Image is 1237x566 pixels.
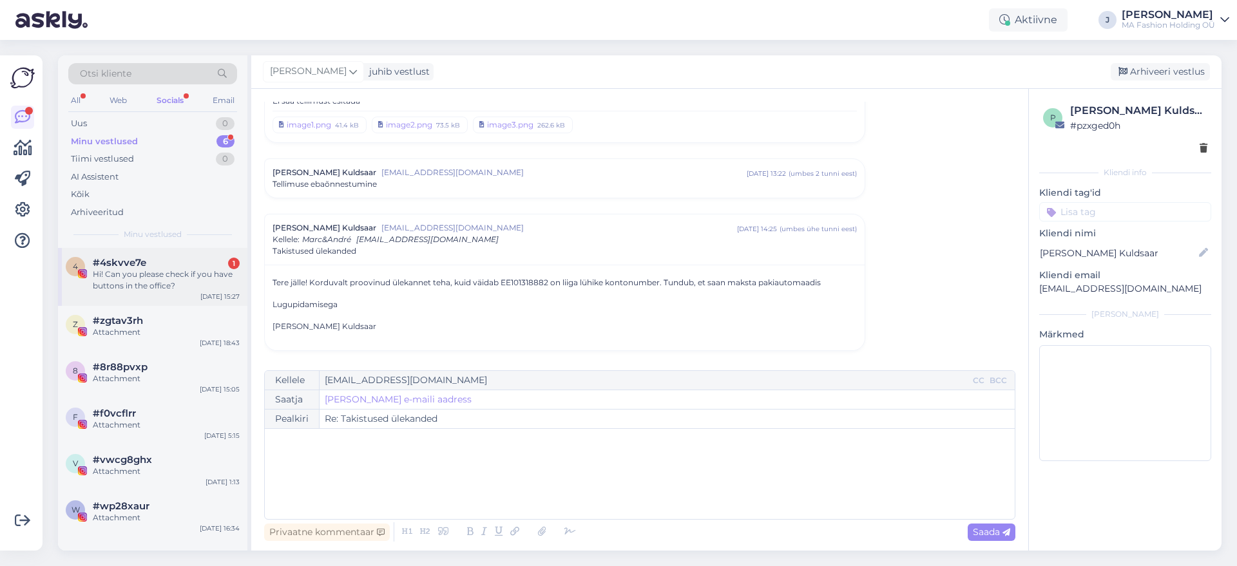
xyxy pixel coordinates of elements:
div: Aktiivne [989,8,1068,32]
div: 6 [216,135,235,148]
div: AI Assistent [71,171,119,184]
p: Kliendi tag'id [1039,186,1211,200]
div: BCC [987,375,1010,386]
div: Attachment [93,373,240,384]
div: [DATE] 13:22 [747,169,786,178]
input: Write subject here... [320,410,1015,428]
div: juhib vestlust [364,65,430,79]
div: [PERSON_NAME] Kuldsaar [1070,103,1207,118]
div: [DATE] 1:13 [206,477,240,487]
span: [EMAIL_ADDRESS][DOMAIN_NAME] [381,167,747,178]
div: ( umbes ühe tunni eest ) [780,224,857,234]
div: Kõik [71,188,90,201]
div: [DATE] 14:25 [737,224,777,234]
div: Pealkiri [265,410,320,428]
div: 1 [228,258,240,269]
span: #4skvve7e [93,257,146,269]
div: 262.6 kB [536,119,566,131]
p: Lugupidamisega [273,299,857,310]
div: Minu vestlused [71,135,138,148]
div: Privaatne kommentaar [264,524,390,541]
div: 0 [216,153,235,165]
span: Takistused ülekanded [273,245,356,257]
span: Otsi kliente [80,67,131,80]
span: z [73,319,78,329]
span: [EMAIL_ADDRESS][DOMAIN_NAME] [356,234,499,244]
span: f [73,412,78,422]
div: # pzxged0h [1070,118,1207,133]
span: p [1050,113,1056,122]
div: 73.5 kB [435,119,461,131]
span: #f0vcflrr [93,408,136,419]
div: [DATE] 15:27 [200,292,240,301]
p: Märkmed [1039,328,1211,341]
span: #8r88pvxp [93,361,148,373]
div: Kellele [265,371,320,390]
div: All [68,92,83,109]
div: 0 [216,117,235,130]
span: Tellimuse ebaõnnestumine [273,178,377,190]
div: image3.png [487,119,533,131]
div: CC [970,375,987,386]
span: [PERSON_NAME] [270,64,347,79]
div: ( umbes 2 tunni eest ) [789,169,857,178]
div: Web [107,92,129,109]
span: #wp28xaur [93,500,149,512]
div: [DATE] 15:05 [200,384,240,394]
p: Kliendi nimi [1039,227,1211,240]
div: Email [210,92,237,109]
p: Kliendi email [1039,269,1211,282]
span: Minu vestlused [124,229,182,240]
input: Lisa nimi [1040,246,1196,260]
div: [DATE] 18:43 [200,338,240,348]
input: Lisa tag [1039,202,1211,222]
img: Askly Logo [10,66,35,90]
p: [PERSON_NAME] Kuldsaar [273,321,857,332]
div: Attachment [93,326,240,338]
span: 8 [73,366,78,375]
div: Attachment [93,419,240,431]
span: 4 [73,261,78,271]
div: Uus [71,117,87,130]
div: image2.png [386,119,432,131]
div: J [1098,11,1117,29]
div: Socials [154,92,186,109]
span: Marc&André [302,234,351,244]
span: [PERSON_NAME] Kuldsaar [273,167,376,178]
div: Attachment [93,512,240,524]
span: Saada [973,526,1010,538]
a: [PERSON_NAME] e-maili aadress [325,393,472,406]
input: Recepient... [320,371,970,390]
div: Tiimi vestlused [71,153,134,165]
span: Kellele : [273,234,300,244]
div: Hi! Can you please check if you have buttons in the office? [93,269,240,292]
p: [EMAIL_ADDRESS][DOMAIN_NAME] [1039,282,1211,296]
div: Kliendi info [1039,167,1211,178]
div: [DATE] 16:34 [200,524,240,533]
span: [PERSON_NAME] Kuldsaar [273,222,376,234]
span: #vwcg8ghx [93,454,152,466]
span: v [73,458,78,468]
div: [DATE] 5:15 [204,431,240,440]
a: [PERSON_NAME]MA Fashion Holding OÜ [1122,10,1229,30]
div: Saatja [265,390,320,409]
span: [EMAIL_ADDRESS][DOMAIN_NAME] [381,222,737,234]
div: Arhiveeri vestlus [1111,63,1210,80]
div: [PERSON_NAME] [1039,308,1211,320]
p: Tere jälle! Korduvalt proovinud ülekannet teha, kuid väidab EE101318882 on liiga lühike kontonumb... [273,277,857,288]
span: w [72,505,80,514]
div: 41.4 kB [334,119,360,131]
div: MA Fashion Holding OÜ [1122,20,1215,30]
span: #zgtav3rh [93,315,143,326]
div: image1.png [287,119,331,131]
div: [PERSON_NAME] [1122,10,1215,20]
div: Attachment [93,466,240,477]
div: Arhiveeritud [71,206,124,219]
